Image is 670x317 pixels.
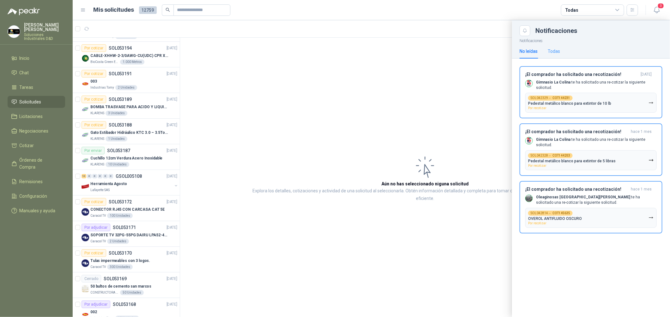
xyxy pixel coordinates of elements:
[651,4,662,16] button: 3
[8,125,65,137] a: Negociaciones
[8,52,65,64] a: Inicio
[526,137,533,144] img: Company Logo
[526,195,533,202] img: Company Logo
[8,154,65,173] a: Órdenes de Compra
[536,80,657,90] p: te ha solicitado una re-cotizar la siguiente solicitud.
[20,69,29,76] span: Chat
[528,221,546,225] span: Por recotizar
[552,154,570,157] b: COT144203
[536,137,657,148] p: te ha solicitado una re-cotizar la siguiente solicitud.
[20,113,43,120] span: Licitaciones
[552,96,570,100] b: COT144231
[8,67,65,79] a: Chat
[20,157,59,171] span: Órdenes de Compra
[536,195,657,205] p: te ha solicitado una re-cotizar la siguiente solicitud.
[528,211,573,216] div: SOL042814 →
[8,110,65,122] a: Licitaciones
[535,28,662,34] div: Notificaciones
[536,80,570,84] b: Gimnasio La Colina
[528,216,582,221] p: OVEROL ANTIFLUIDO OSCURO
[20,55,30,62] span: Inicio
[512,36,670,44] p: Notificaciones
[525,129,628,134] h3: ¡El comprador ha solicitado una recotización!
[8,190,65,202] a: Configuración
[8,81,65,93] a: Tareas
[528,159,616,163] p: Pedestal metálico blanco para extintor de 5 libras
[8,8,40,15] img: Logo peakr
[526,80,533,87] img: Company Logo
[20,98,41,105] span: Solicitudes
[139,6,157,14] span: 12759
[20,207,56,214] span: Manuales y ayuda
[8,140,65,152] a: Cotizar
[525,150,657,170] button: SOL042328→COT144203Pedestal metálico blanco para extintor de 5 librasPor recotizar
[657,3,664,9] span: 3
[520,123,662,176] button: ¡El comprador ha solicitado una recotización!hace 1 mes Company LogoGimnasio La Colina te ha soli...
[24,23,65,32] p: [PERSON_NAME] [PERSON_NAME]
[548,48,560,55] div: Todas
[631,129,652,134] span: hace 1 mes
[20,178,43,185] span: Remisiones
[20,127,49,134] span: Negociaciones
[520,25,530,36] button: Close
[552,212,570,215] b: COT145635
[536,137,570,142] b: Gimnasio La Colina
[520,181,662,233] button: ¡El comprador ha solicitado una recotización!hace 1 mes Company LogoOleaginosas [GEOGRAPHIC_DATA]...
[525,208,657,228] button: SOL042814→COT145635OVEROL ANTIFLUIDO OSCUROPor recotizar
[8,205,65,217] a: Manuales y ayuda
[20,84,33,91] span: Tareas
[8,26,20,38] img: Company Logo
[8,176,65,188] a: Remisiones
[528,164,546,167] span: Por recotizar
[525,93,657,113] button: SOL042329→COT144231Pedestal metálico blanco para extintor de 10 lbPor recotizar
[520,48,538,55] div: No leídas
[631,187,652,192] span: hace 1 mes
[641,72,652,77] span: [DATE]
[525,187,628,192] h3: ¡El comprador ha solicitado una recotización!
[520,66,662,119] button: ¡El comprador ha solicitado una recotización![DATE] Company LogoGimnasio La Colina te ha solicita...
[536,195,630,199] b: Oleaginosas [GEOGRAPHIC_DATA][PERSON_NAME]
[525,72,638,77] h3: ¡El comprador ha solicitado una recotización!
[528,96,573,101] div: SOL042329 →
[528,106,546,110] span: Por recotizar
[8,96,65,108] a: Solicitudes
[528,153,573,158] div: SOL042328 →
[166,8,170,12] span: search
[20,193,47,200] span: Configuración
[24,33,65,40] p: Soluciones Industriales D&D
[565,7,578,14] div: Todas
[94,5,134,15] h1: Mis solicitudes
[20,142,34,149] span: Cotizar
[528,101,611,106] p: Pedestal metálico blanco para extintor de 10 lb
